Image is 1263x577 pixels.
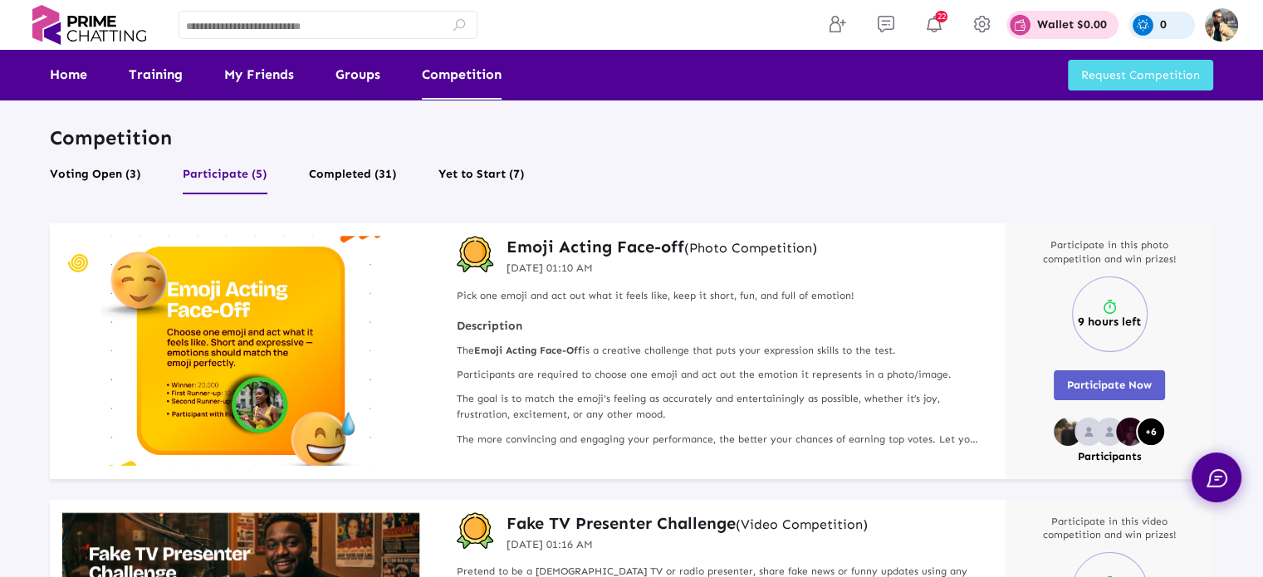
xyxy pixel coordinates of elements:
img: 68808c0b75df9738c07ec464_1757914028231.png [1054,418,1082,446]
div: 1 / 1 [62,236,419,466]
p: Participants are required to choose one emoji and act out the emotion it represents in a photo/im... [457,367,981,383]
h3: Emoji Acting Face-off [507,236,817,257]
p: [DATE] 01:16 AM [507,536,868,553]
a: Groups [335,50,380,100]
img: compititionbanner1752867647-jjjtG.jpg [62,236,419,466]
p: Participants [1078,450,1142,464]
p: The is a creative challenge that puts your expression skills to the test. [457,343,981,359]
p: Competition [50,125,1213,150]
button: Yet to Start (7) [438,163,525,194]
button: Request Competition [1068,60,1213,90]
p: The goal is to match the emoji's feeling as accurately and entertainingly as possible, whether it... [457,391,981,423]
img: no_profile_image.svg [1075,418,1103,446]
a: Training [129,50,183,100]
button: Voting Open (3) [50,163,141,194]
img: 68c20841079f5a640ce290ab_1757635595379.png [1116,418,1144,446]
p: The more convincing and engaging your performance, the better your chances of earning top votes. ... [457,432,981,447]
a: Home [50,50,87,100]
img: no_profile_image.svg [1095,418,1123,446]
button: Participate Now [1054,370,1165,400]
h3: Fake TV Presenter Challenge [507,512,868,534]
img: img [1205,8,1238,42]
a: Emoji Acting Face-off(Photo Competition) [507,236,817,257]
small: (Photo Competition) [684,240,817,256]
a: My Friends [224,50,294,100]
img: chat.svg [1207,469,1227,487]
a: Previous slide [71,333,93,369]
span: Participate Now [1067,379,1152,391]
button: Participate (5) [183,163,267,194]
a: Next slide [389,333,411,369]
p: +6 [1145,426,1157,438]
span: 22 [935,11,947,22]
span: Request Competition [1081,68,1200,82]
p: Wallet $0.00 [1037,19,1107,31]
p: 0 [1160,19,1167,31]
p: Pick one emoji and act out what it feels like, keep it short, fun, and full of emotion! [457,289,981,303]
img: competition-badge.svg [457,236,494,273]
p: Participate in this video competition and win prizes! [1035,515,1184,543]
img: timer.svg [1101,299,1118,315]
a: Fake TV Presenter Challenge(Video Competition) [507,512,868,534]
strong: Description [457,319,981,334]
strong: Emoji Acting Face-Off [474,345,582,356]
p: Participate in this photo competition and win prizes! [1035,238,1184,266]
a: Competition [422,50,502,100]
img: competition-badge.svg [457,512,494,550]
small: (Video Competition) [736,516,868,532]
p: [DATE] 01:10 AM [507,260,817,276]
button: Completed (31) [309,163,397,194]
p: 9 hours left [1078,315,1141,329]
img: logo [25,5,154,45]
